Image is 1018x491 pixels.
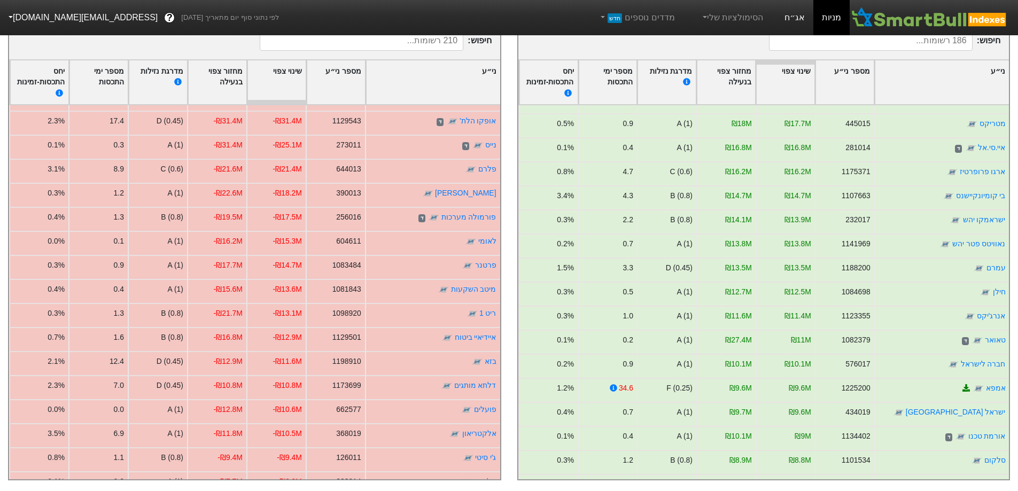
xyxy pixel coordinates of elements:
[472,477,496,486] a: מליסרון
[167,11,173,25] span: ?
[475,453,496,462] a: ג'י סיטי
[784,214,811,225] div: ₪13.9M
[467,309,478,319] img: tase link
[623,142,633,153] div: 0.4
[677,431,692,442] div: A (1)
[790,334,811,346] div: ₪11M
[336,139,361,151] div: 273011
[893,408,904,418] img: tase link
[161,332,183,343] div: B (0.8)
[729,479,751,490] div: ₪8.6M
[336,163,361,175] div: 644013
[48,356,65,367] div: 2.1%
[979,119,1005,128] a: מטריקס
[986,263,1005,272] a: עמרם
[442,333,453,344] img: tase link
[48,308,65,319] div: 0.3%
[214,188,243,199] div: -₪22.6M
[48,236,65,247] div: 0.0%
[769,30,973,51] input: 186 רשומות...
[214,308,243,319] div: -₪21.7M
[845,479,870,490] div: 209015
[110,356,124,367] div: 12.4
[48,428,65,439] div: 3.5%
[114,452,124,463] div: 1.1
[976,311,1005,320] a: אנרג'יקס
[181,12,279,23] span: לפי נתוני סוף יום מתאריך [DATE]
[455,333,496,341] a: איידיאיי ביטוח
[336,428,361,439] div: 368019
[161,212,183,223] div: B (0.8)
[955,432,966,442] img: tase link
[418,214,425,223] span: ד
[875,60,1009,105] div: Toggle SortBy
[465,165,476,175] img: tase link
[557,190,574,201] div: 3.4%
[168,236,183,247] div: A (1)
[133,66,183,99] div: מדרגת נזילות
[48,332,65,343] div: 0.7%
[845,214,870,225] div: 232017
[557,358,574,370] div: 0.2%
[677,407,692,418] div: A (1)
[260,30,463,51] input: 210 רשומות...
[788,455,811,466] div: ₪8.8M
[623,358,633,370] div: 0.9
[332,260,361,271] div: 1083484
[157,380,183,391] div: D (0.45)
[217,452,243,463] div: -₪9.4M
[519,60,578,105] div: Toggle SortBy
[114,139,124,151] div: 0.3
[459,477,470,488] img: tase link
[273,284,302,295] div: -₪13.6M
[336,212,361,223] div: 256016
[463,453,473,464] img: tase link
[729,407,751,418] div: ₪9.7M
[273,163,302,175] div: -₪21.4M
[168,260,183,271] div: A (1)
[307,60,365,105] div: Toggle SortBy
[273,212,302,223] div: -₪17.5M
[557,286,574,298] div: 0.3%
[841,455,870,466] div: 1101534
[48,163,65,175] div: 3.1%
[277,476,302,487] div: -₪6.9M
[273,356,302,367] div: -₪11.6M
[475,261,496,269] a: פרטנר
[48,284,65,295] div: 0.4%
[447,116,458,127] img: tase link
[168,284,183,295] div: A (1)
[557,310,574,322] div: 0.3%
[841,431,870,442] div: 1134402
[992,287,1005,296] a: חילן
[984,336,1005,344] a: טאואר
[841,334,870,346] div: 1082379
[168,476,183,487] div: A (1)
[670,166,693,177] div: C (0.6)
[214,428,243,439] div: -₪11.8M
[114,380,124,391] div: 7.0
[618,383,633,394] div: 34.6
[623,238,633,250] div: 0.7
[48,139,65,151] div: 0.1%
[959,167,1005,176] a: ארגו פרופרטיז
[725,431,752,442] div: ₪10.1M
[980,287,991,298] img: tase link
[438,285,449,295] img: tase link
[366,60,500,105] div: Toggle SortBy
[454,381,496,389] a: דלתא מותגים
[769,30,1000,51] span: חיפוש :
[110,115,124,127] div: 17.4
[332,308,361,319] div: 1098920
[472,141,483,151] img: tase link
[905,408,1005,416] a: ישראל [GEOGRAPHIC_DATA]
[623,407,633,418] div: 0.7
[557,334,574,346] div: 0.1%
[214,332,243,343] div: -₪16.8M
[784,142,811,153] div: ₪16.8M
[114,284,124,295] div: 0.4
[974,263,984,274] img: tase link
[784,262,811,274] div: ₪13.5M
[557,479,574,490] div: 1.7%
[336,404,361,415] div: 662577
